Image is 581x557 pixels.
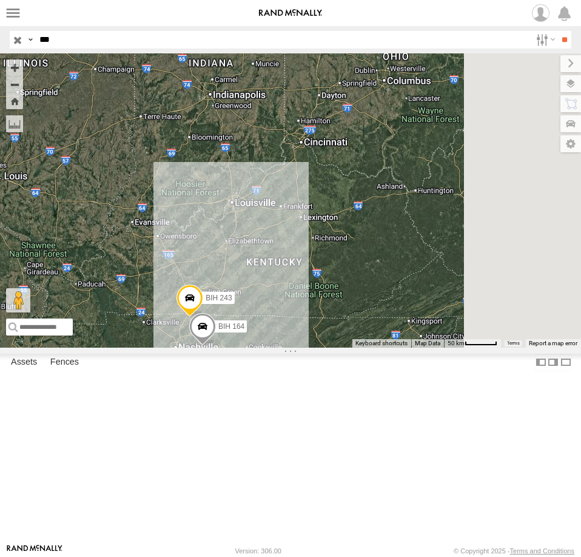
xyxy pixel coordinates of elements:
button: Keyboard shortcuts [355,339,408,348]
a: Terms and Conditions [510,547,574,555]
button: Zoom in [6,59,23,76]
label: Search Query [25,31,35,49]
span: BIH 243 [206,294,232,303]
label: Hide Summary Table [560,354,572,371]
button: Zoom Home [6,93,23,109]
label: Search Filter Options [531,31,557,49]
span: BIH 164 [218,323,244,331]
a: Terms (opens in new tab) [507,340,520,345]
button: Map Data [415,339,440,348]
img: rand-logo.svg [259,9,322,18]
label: Dock Summary Table to the Left [535,354,547,371]
label: Assets [5,354,43,371]
button: Zoom out [6,76,23,93]
span: 50 km [448,340,465,346]
button: Map Scale: 50 km per 50 pixels [444,339,501,348]
button: Drag Pegman onto the map to open Street View [6,288,30,312]
a: Visit our Website [7,545,62,557]
div: Version: 306.00 [235,547,281,555]
div: © Copyright 2025 - [454,547,574,555]
label: Fences [44,354,85,371]
label: Dock Summary Table to the Right [547,354,559,371]
label: Map Settings [560,135,581,152]
a: Report a map error [529,340,577,346]
label: Measure [6,115,23,132]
